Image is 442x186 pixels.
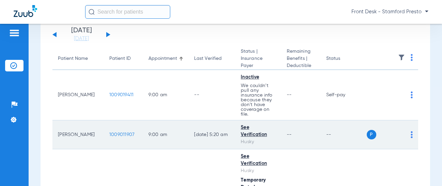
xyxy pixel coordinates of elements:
li: [DATE] [61,27,102,42]
iframe: Chat Widget [408,153,442,186]
span: Deductible [287,62,315,69]
img: group-dot-blue.svg [411,91,413,98]
a: [DATE] [61,35,102,42]
span: -- [287,132,292,137]
div: See Verification [241,153,276,167]
div: Patient ID [109,55,131,62]
div: See Verification [241,124,276,138]
th: Remaining Benefits | [281,48,321,70]
td: -- [189,70,235,120]
div: Last Verified [194,55,230,62]
span: 1009011907 [109,132,135,137]
div: Inactive [241,74,276,81]
td: [PERSON_NAME] [52,70,104,120]
span: Insurance Payer [241,55,276,69]
img: hamburger-icon [9,29,20,37]
div: Husky [241,167,276,174]
div: Appointment [148,55,177,62]
div: Appointment [148,55,183,62]
img: group-dot-blue.svg [411,131,413,138]
p: We couldn’t pull any insurance info because they don’t have coverage on file. [241,83,276,117]
img: x.svg [395,91,402,98]
td: [DATE] 5:20 AM [189,120,235,149]
img: Search Icon [89,9,95,15]
img: Zuub Logo [14,5,37,17]
div: Patient ID [109,55,138,62]
span: P [367,130,376,139]
div: Patient Name [58,55,88,62]
img: filter.svg [398,54,405,61]
input: Search for patients [85,5,170,19]
img: x.svg [395,131,402,138]
td: Self-pay [321,70,367,120]
td: 9:00 AM [143,120,189,149]
div: Patient Name [58,55,98,62]
td: -- [321,120,367,149]
span: Front Desk - Stamford Presto [351,9,428,15]
img: group-dot-blue.svg [411,54,413,61]
th: Status | [235,48,281,70]
span: 1009019411 [109,92,134,97]
td: [PERSON_NAME] [52,120,104,149]
td: 9:00 AM [143,70,189,120]
span: -- [287,92,292,97]
div: Last Verified [194,55,222,62]
th: Status [321,48,367,70]
div: Husky [241,138,276,146]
